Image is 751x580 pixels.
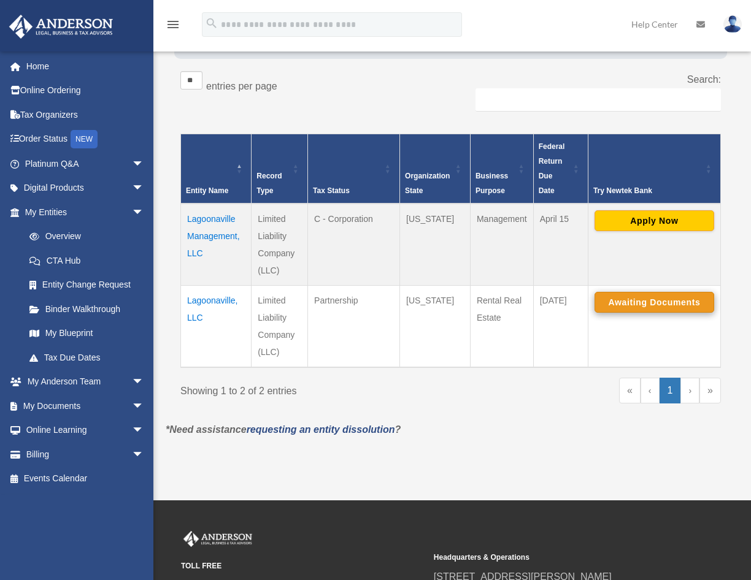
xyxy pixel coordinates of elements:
[313,186,350,195] span: Tax Status
[132,370,156,395] span: arrow_drop_down
[17,321,156,346] a: My Blueprint
[17,297,156,321] a: Binder Walkthrough
[252,134,308,204] th: Record Type: Activate to sort
[9,78,163,103] a: Online Ordering
[166,21,180,32] a: menu
[687,74,721,85] label: Search:
[9,370,163,394] a: My Anderson Teamarrow_drop_down
[595,210,714,231] button: Apply Now
[476,172,508,195] span: Business Purpose
[9,102,163,127] a: Tax Organizers
[180,378,442,400] div: Showing 1 to 2 of 2 entries
[9,418,163,443] a: Online Learningarrow_drop_down
[9,442,163,467] a: Billingarrow_drop_down
[595,292,714,313] button: Awaiting Documents
[17,273,156,297] a: Entity Change Request
[256,172,282,195] span: Record Type
[434,551,678,564] small: Headquarters & Operations
[470,134,533,204] th: Business Purpose: Activate to sort
[680,378,699,403] a: Next
[9,200,156,224] a: My Entitiesarrow_drop_down
[166,424,401,435] em: *Need assistance ?
[400,134,471,204] th: Organization State: Activate to sort
[308,204,400,286] td: C - Corporation
[132,200,156,225] span: arrow_drop_down
[17,248,156,273] a: CTA Hub
[252,204,308,286] td: Limited Liability Company (LLC)
[9,176,163,200] a: Digital Productsarrow_drop_down
[206,81,277,91] label: entries per page
[9,127,163,152] a: Order StatusNEW
[132,176,156,201] span: arrow_drop_down
[205,17,218,30] i: search
[400,204,471,286] td: [US_STATE]
[9,394,163,418] a: My Documentsarrow_drop_down
[132,151,156,177] span: arrow_drop_down
[181,285,252,367] td: Lagoonaville, LLC
[533,134,588,204] th: Federal Return Due Date: Activate to sort
[660,378,681,403] a: 1
[186,186,228,195] span: Entity Name
[470,285,533,367] td: Rental Real Estate
[593,183,702,198] div: Try Newtek Bank
[723,15,742,33] img: User Pic
[699,378,721,403] a: Last
[641,378,660,403] a: Previous
[6,15,117,39] img: Anderson Advisors Platinum Portal
[9,54,163,78] a: Home
[405,172,450,195] span: Organization State
[132,442,156,467] span: arrow_drop_down
[400,285,471,367] td: [US_STATE]
[181,560,425,573] small: TOLL FREE
[181,531,255,547] img: Anderson Advisors Platinum Portal
[308,134,400,204] th: Tax Status: Activate to sort
[71,130,98,148] div: NEW
[470,204,533,286] td: Management
[533,204,588,286] td: April 15
[181,204,252,286] td: Lagoonaville Management, LLC
[166,17,180,32] i: menu
[252,285,308,367] td: Limited Liability Company (LLC)
[132,418,156,443] span: arrow_drop_down
[588,134,720,204] th: Try Newtek Bank : Activate to sort
[17,345,156,370] a: Tax Due Dates
[9,151,163,176] a: Platinum Q&Aarrow_drop_down
[247,424,395,435] a: requesting an entity dissolution
[539,142,565,195] span: Federal Return Due Date
[533,285,588,367] td: [DATE]
[181,134,252,204] th: Entity Name: Activate to invert sorting
[132,394,156,419] span: arrow_drop_down
[9,467,163,491] a: Events Calendar
[308,285,400,367] td: Partnership
[619,378,641,403] a: First
[17,224,150,249] a: Overview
